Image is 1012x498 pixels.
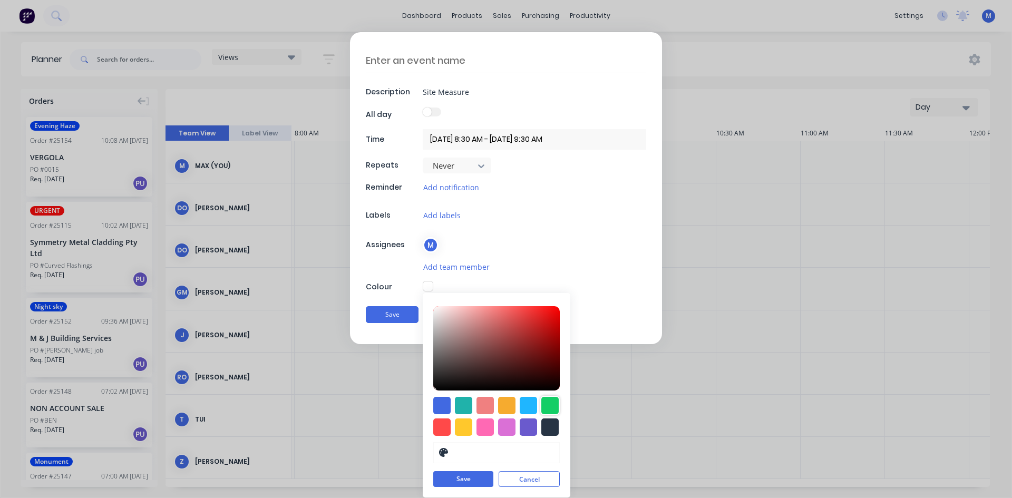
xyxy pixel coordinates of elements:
div: #1fb6ff [520,397,537,414]
div: Repeats [366,160,420,171]
div: #da70d6 [498,418,515,436]
div: Assignees [366,239,420,250]
button: Cancel [499,471,560,487]
div: #4169e1 [433,397,451,414]
div: All day [366,109,420,120]
div: #20b2aa [455,397,472,414]
button: Save [366,306,419,323]
div: Reminder [366,182,420,193]
button: Add notification [423,181,480,193]
div: #273444 [541,418,559,436]
div: #ffc82c [455,418,472,436]
div: #f6ab2f [498,397,515,414]
div: Description [366,86,420,97]
div: #ff4949 [433,418,451,436]
div: #f08080 [476,397,494,414]
button: Add labels [423,209,461,221]
div: Time [366,134,420,145]
div: #6a5acd [520,418,537,436]
div: #13ce66 [541,397,559,414]
input: Enter a description [423,84,646,100]
div: M [423,237,439,253]
div: Colour [366,281,420,292]
div: Labels [366,210,420,221]
button: Add team member [423,261,490,273]
div: #ff69b4 [476,418,494,436]
button: Save [433,471,493,487]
